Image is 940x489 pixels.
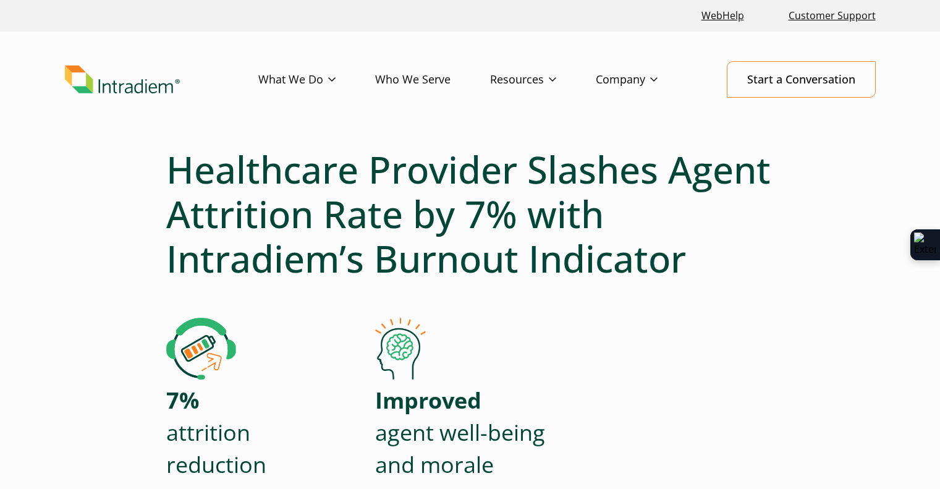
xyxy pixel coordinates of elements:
[727,61,876,98] a: Start a Conversation
[375,385,545,480] p: agent well-being and morale
[166,147,774,281] h1: Healthcare Provider Slashes Agent Attrition Rate by 7% with Intradiem’s Burnout Indicator
[166,385,266,480] p: attrition reduction
[375,385,481,415] strong: Improved
[65,66,180,94] img: Intradiem
[490,62,596,98] a: Resources
[784,2,881,29] a: Customer Support
[914,232,936,257] img: Extension Icon
[596,62,697,98] a: Company
[697,2,749,29] a: Link opens in a new window
[258,62,375,98] a: What We Do
[65,66,258,94] a: Link to homepage of Intradiem
[166,385,199,415] strong: 7%
[375,62,490,98] a: Who We Serve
